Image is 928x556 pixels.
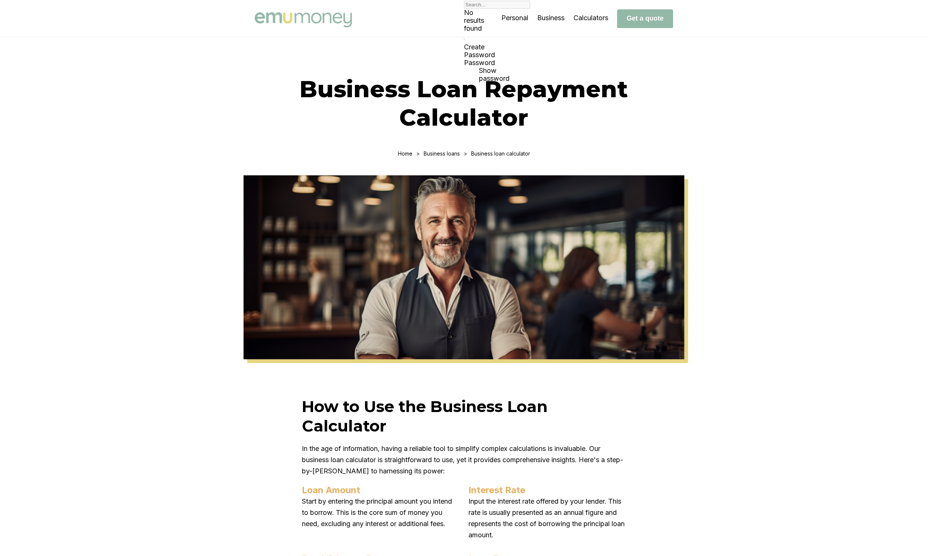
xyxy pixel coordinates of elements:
img: Business Loan Calculator Emu Money [244,175,684,359]
a: Get a quote [617,14,673,22]
div: > [464,150,467,157]
h1: Business Loan Repayment Calculator [255,75,673,132]
a: Business loans [424,150,460,157]
p: In the age of information, having a reliable tool to simplify complex calculations is invaluable.... [302,443,626,477]
p: Interest Rate [468,485,626,496]
div: Business loan calculator [471,150,530,157]
button: Get a quote [617,9,673,28]
p: Input the interest rate offered by your lender. This rate is usually presented as an annual figur... [468,496,626,541]
p: Start by entering the principal amount you intend to borrow. This is the core sum of money you ne... [302,496,460,529]
img: Emu Money logo [255,12,352,27]
div: > [416,150,420,157]
a: Home [398,150,412,157]
h2: How to Use the Business Loan Calculator [302,397,626,436]
p: Loan Amount [302,485,460,496]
